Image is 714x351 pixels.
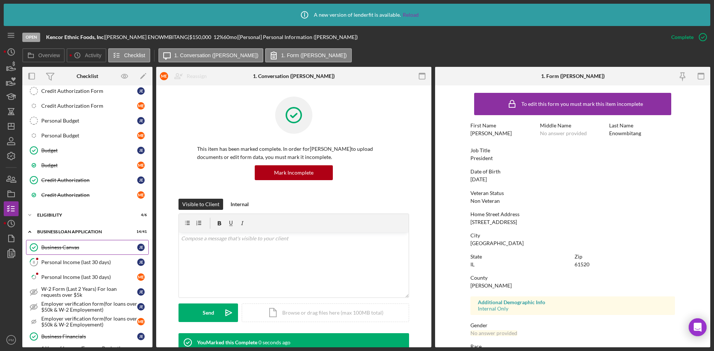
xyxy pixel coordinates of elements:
button: Visible to Client [178,199,223,210]
div: J E [137,303,145,311]
div: [PERSON_NAME] [470,130,512,136]
div: | [Personal] Personal Information ([PERSON_NAME]) [237,34,358,40]
div: Additional Demographic Info [478,299,668,305]
div: [PERSON_NAME] ENOWMBITANG | [105,34,189,40]
p: This item has been marked complete. In order for [PERSON_NAME] to upload documents or edit form d... [197,145,390,162]
div: State [470,254,571,260]
div: Personal Budget [41,118,137,124]
button: 1. Form ([PERSON_NAME]) [265,48,352,62]
div: M E [137,318,145,325]
a: Credit AuthorizationME [26,188,149,202]
div: J E [137,259,145,266]
div: Budget [41,162,137,168]
div: Zip [575,254,675,260]
a: Personal BudgetJE [26,113,149,128]
div: M E [137,162,145,169]
div: Veteran Status [470,190,675,196]
div: IL [470,261,475,267]
div: M E [137,273,145,281]
button: Activity [67,48,106,62]
div: Race [470,344,675,350]
div: J E [137,288,145,296]
a: 8Personal Income (last 30 days)JE [26,255,149,270]
a: Business FinancialsJE [26,329,149,344]
div: J E [137,244,145,251]
div: Checklist [77,73,98,79]
div: Last Name [609,123,675,129]
div: Complete [671,30,694,45]
div: Personal Income (last 30 days) [41,274,137,280]
div: Internal Only [478,306,668,312]
a: W-2 Form (Last 2 Years) For loan requests over $5kJE [26,285,149,299]
button: 1. Conversation ([PERSON_NAME]) [158,48,263,62]
div: Credit Authorization Form [41,88,137,94]
div: 1. Form ([PERSON_NAME]) [541,73,605,79]
div: Visible to Client [182,199,219,210]
button: PM [4,332,19,347]
div: 1. Conversation ([PERSON_NAME]) [253,73,335,79]
a: Credit Authorization FormJE [26,84,149,98]
div: Employer verification form(for loans over $50k & W-2 Employement) [41,301,137,313]
div: Credit Authorization [41,177,137,183]
a: Reload [403,12,419,18]
div: Mark Incomplete [274,165,313,180]
div: W-2 Form (Last 2 Years) For loan requests over $5k [41,286,137,298]
div: You Marked this Complete [197,339,257,345]
div: Home Street Address [470,211,675,217]
div: J E [137,147,145,154]
div: 14 / 41 [134,230,147,234]
div: Personal Budget [41,133,137,139]
div: Non Veteran [470,198,500,204]
div: M E [137,191,145,199]
div: [STREET_ADDRESS] [470,219,517,225]
label: Checklist [124,52,145,58]
div: Send [203,303,214,322]
button: Checklist [108,48,150,62]
div: Budget [41,147,137,153]
div: M E [137,132,145,139]
div: ELIGIBILITY [37,213,128,217]
label: Activity [85,52,101,58]
div: J E [137,333,145,340]
div: City [470,233,675,238]
div: | [46,34,105,40]
a: Personal Income (last 30 days)ME [26,270,149,285]
div: Business Canvas [41,244,137,250]
button: Internal [227,199,253,210]
div: Job Title [470,147,675,153]
label: 1. Conversation ([PERSON_NAME]) [174,52,258,58]
div: [PERSON_NAME] [470,283,512,289]
a: BudgetJE [26,143,149,158]
text: PM [9,338,14,342]
div: Open Intercom Messenger [689,318,707,336]
tspan: 8 [33,260,35,264]
button: MEReassign [156,69,214,84]
div: County [470,275,675,281]
div: 61520 [575,261,589,267]
a: Business CanvasJE [26,240,149,255]
div: 12 % [213,34,223,40]
div: No answer provided [540,130,587,136]
div: BUSINESS LOAN APPLICATION [37,230,128,234]
div: Credit Authorization Form [41,103,137,109]
a: Credit AuthorizationJE [26,173,149,188]
div: President [470,155,493,161]
div: J E [137,176,145,184]
div: M E [160,72,168,80]
div: First Name [470,123,536,129]
div: Credit Authorization [41,192,137,198]
b: Kencor Ethnic Foods, Inc [46,34,104,40]
div: 4 / 6 [134,213,147,217]
span: $150,000 [189,34,211,40]
a: Employer verification form(for loans over $50k & W-2 Employement)ME [26,314,149,329]
time: 2025-09-09 14:14 [258,339,290,345]
div: J E [137,87,145,95]
div: Business Financials [41,334,137,339]
button: Mark Incomplete [255,165,333,180]
div: To edit this form you must mark this item incomplete [521,101,643,107]
div: Gender [470,322,675,328]
div: A new version of lenderfit is available. [295,6,419,24]
button: Overview [22,48,65,62]
div: [GEOGRAPHIC_DATA] [470,240,524,246]
button: Complete [664,30,710,45]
